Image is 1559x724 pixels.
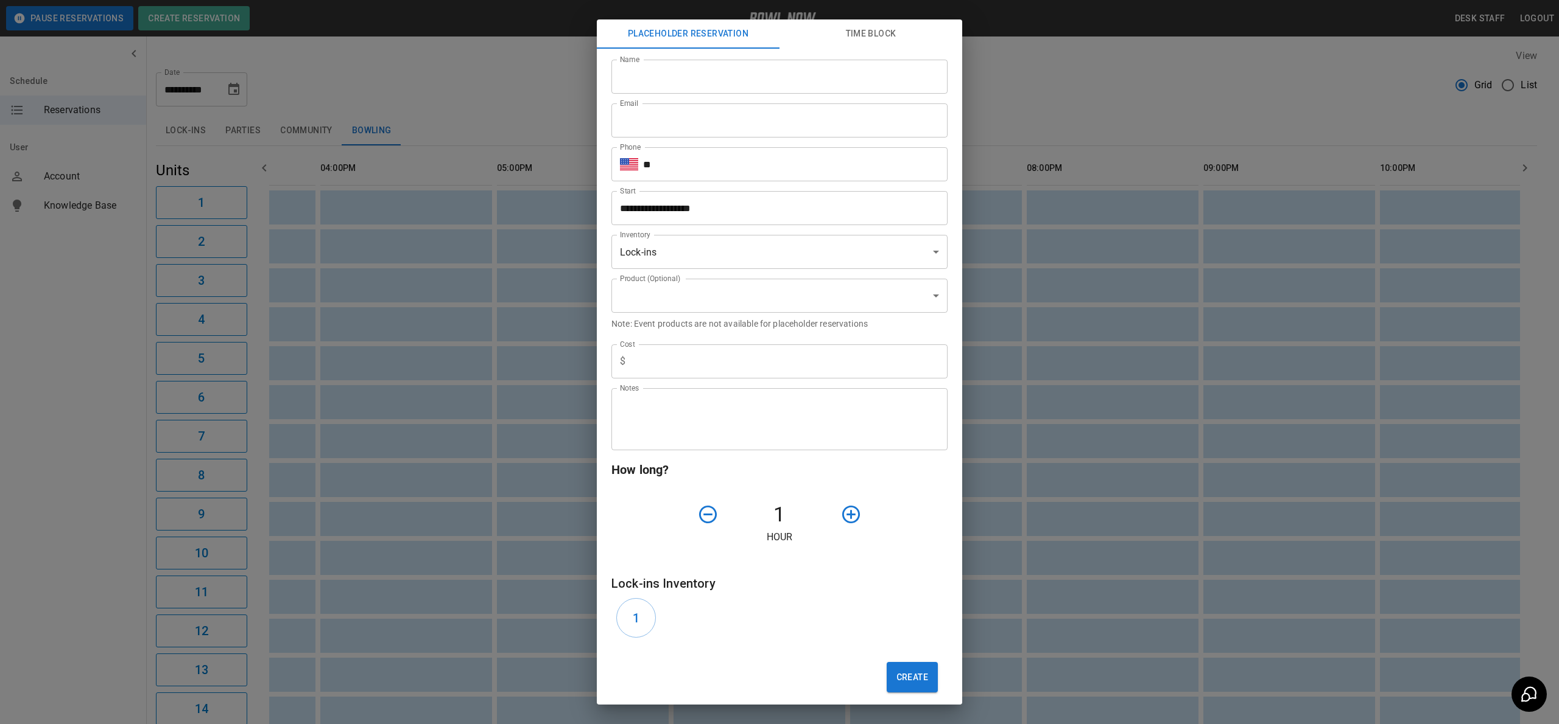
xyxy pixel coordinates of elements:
button: Placeholder Reservation [597,19,779,49]
input: Choose date, selected date is Sep 19, 2025 [611,191,939,225]
p: $ [620,354,625,369]
div: ​ [611,279,948,313]
p: Hour [611,530,948,545]
h6: 1 [633,608,639,628]
button: Create [887,662,938,692]
h4: 1 [723,502,836,527]
button: Time Block [779,19,962,49]
label: Start [620,186,636,196]
div: Lock-ins [611,235,948,269]
button: Select country [620,155,638,173]
label: Phone [620,142,641,152]
h6: How long? [611,460,948,479]
p: Note: Event products are not available for placeholder reservations [611,318,948,330]
button: 1 [616,598,656,638]
h6: Lock-ins Inventory [611,574,948,593]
